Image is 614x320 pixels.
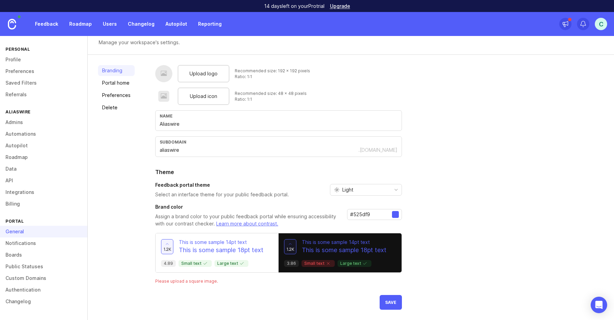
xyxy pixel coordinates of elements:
span: Upload icon [190,93,217,100]
a: Learn more about contrast. [216,221,278,226]
p: Large text [340,261,369,266]
div: Recommended size: 48 x 48 pixels [235,90,307,96]
p: Small text [181,261,209,266]
button: 1.2k [161,239,173,254]
a: Feedback [31,18,62,30]
span: Save [385,300,396,305]
a: Users [99,18,121,30]
p: 14 days left on your Pro trial [264,3,324,10]
a: Branding [98,65,135,76]
a: Reporting [194,18,226,30]
a: Roadmap [65,18,96,30]
img: Canny Home [8,19,16,29]
div: Manage your workspace's settings. [99,39,180,46]
p: 3.86 [287,261,296,266]
a: Autopilot [161,18,191,30]
input: Subdomain [160,146,358,154]
div: Name [160,113,397,119]
span: 1.2k [286,246,294,252]
p: Small text [304,261,332,266]
svg: toggle icon [391,187,402,193]
a: Preferences [98,90,135,101]
a: Changelog [124,18,159,30]
button: 1.2k [284,239,296,254]
p: 4.89 [164,261,173,266]
button: C [595,18,607,30]
a: Delete [98,102,135,113]
p: This is some sample 14pt text [179,239,263,246]
div: Recommended size: 192 x 192 pixels [235,68,310,74]
span: Upload logo [189,70,218,77]
div: toggle menu [330,184,402,196]
div: Open Intercom Messenger [591,297,607,313]
p: This is some sample 18pt text [302,246,386,255]
div: Please upload a square image. [155,278,402,284]
div: .[DOMAIN_NAME] [358,147,397,153]
svg: prefix icon Sun [334,187,340,193]
h2: Theme [155,168,402,176]
p: Large text [217,261,246,266]
div: Ratio: 1:1 [235,96,307,102]
a: Upgrade [330,4,350,9]
button: Save [380,295,402,310]
p: Select an interface theme for your public feedback portal. [155,191,289,198]
a: Portal home [98,77,135,88]
div: subdomain [160,139,397,145]
p: This is some sample 14pt text [302,239,386,246]
h3: Feedback portal theme [155,182,289,188]
p: Assign a brand color to your public feedback portal while ensuring accessibility with our contras... [155,213,342,227]
div: Ratio: 1:1 [235,74,310,79]
span: Light [342,186,353,194]
p: This is some sample 18pt text [179,246,263,255]
span: 1.2k [163,246,171,252]
h3: Brand color [155,204,342,210]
